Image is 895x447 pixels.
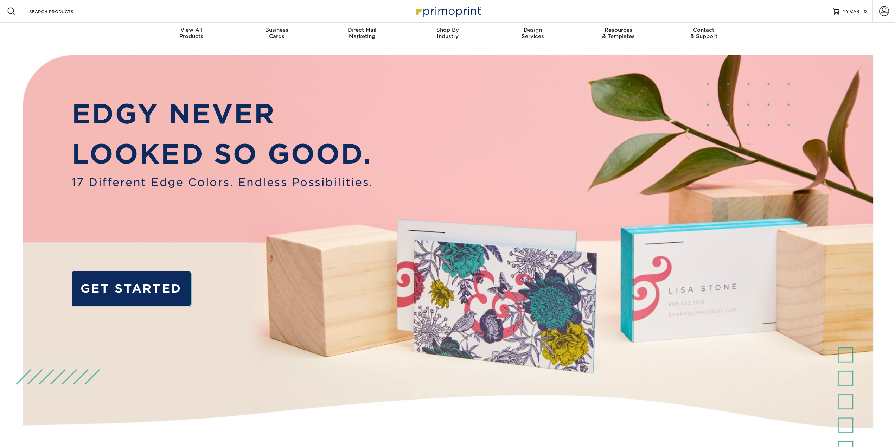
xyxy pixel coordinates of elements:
p: LOOKED SO GOOD. [72,134,373,174]
a: BusinessCards [234,23,319,45]
img: Primoprint [413,4,483,19]
span: 17 Different Edge Colors. Endless Possibilities. [72,174,373,191]
a: Contact& Support [661,23,747,45]
a: Shop ByIndustry [405,23,490,45]
span: MY CART [842,8,862,14]
a: DesignServices [490,23,576,45]
div: Products [149,27,234,39]
span: Business [234,27,319,33]
input: SEARCH PRODUCTS..... [28,7,97,15]
a: Direct MailMarketing [319,23,405,45]
span: Direct Mail [319,27,405,33]
div: Industry [405,27,490,39]
span: Design [490,27,576,33]
a: View AllProducts [149,23,234,45]
div: Cards [234,27,319,39]
span: View All [149,27,234,33]
a: GET STARTED [72,271,191,306]
div: Marketing [319,27,405,39]
p: EDGY NEVER [72,94,373,134]
span: 0 [864,9,867,14]
span: Shop By [405,27,490,33]
span: Resources [576,27,661,33]
div: & Templates [576,27,661,39]
div: Services [490,27,576,39]
span: Contact [661,27,747,33]
div: & Support [661,27,747,39]
a: Resources& Templates [576,23,661,45]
